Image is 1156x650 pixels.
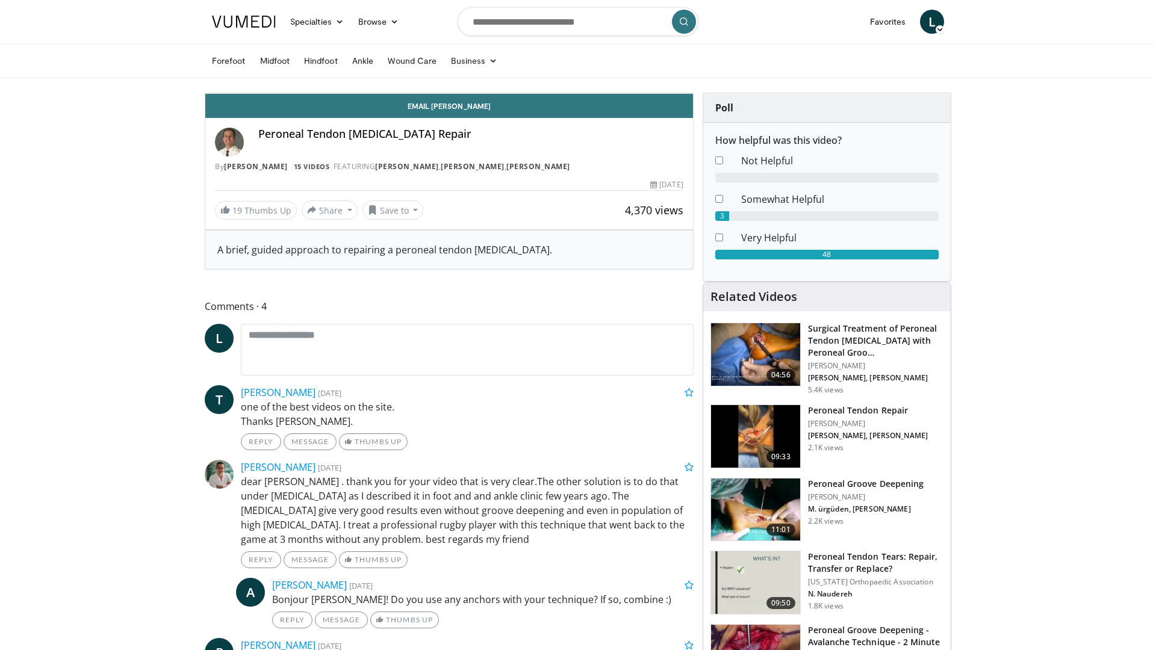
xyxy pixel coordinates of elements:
p: [PERSON_NAME] [808,361,943,371]
a: [PERSON_NAME] [441,161,505,172]
a: L [920,10,944,34]
p: [US_STATE] Orthopaedic Association [808,577,943,587]
a: Thumbs Up [339,551,407,568]
a: Browse [351,10,406,34]
a: [PERSON_NAME] [224,161,288,172]
button: Save to [362,200,424,220]
a: Midfoot [253,49,297,73]
span: 11:01 [766,524,795,536]
small: [DATE] [349,580,373,591]
a: 09:33 Peroneal Tendon Repair [PERSON_NAME] [PERSON_NAME], [PERSON_NAME] 2.1K views [710,404,943,468]
img: cbb5bafa-f017-440c-aa06-cc1402690ebb.150x105_q85_crop-smart_upscale.jpg [711,478,800,541]
a: Message [315,611,368,628]
strong: Poll [715,101,733,114]
p: 1.8K views [808,601,844,611]
a: Reply [272,611,312,628]
dd: Very Helpful [732,231,948,245]
h3: Peroneal Tendon Tears: Repair, Transfer or Replace? [808,551,943,575]
a: 11:01 Peroneal Groove Deepening [PERSON_NAME] M. ürgüden, [PERSON_NAME] 2.2K views [710,478,943,542]
p: [PERSON_NAME] [808,492,924,502]
span: 09:50 [766,597,795,609]
p: [PERSON_NAME] [808,419,928,429]
a: Reply [241,433,281,450]
p: 5.4K views [808,385,844,395]
a: Message [284,551,337,568]
a: [PERSON_NAME] [272,578,347,592]
a: 15 Videos [290,161,334,172]
p: one of the best videos on the site. Thanks [PERSON_NAME]. [241,400,694,429]
a: T [205,385,234,414]
a: Reply [241,551,281,568]
h3: Peroneal Tendon Repair [808,404,928,416]
p: Bonjour [PERSON_NAME]! Do you use any anchors with your technique? If so, combine :) [272,592,694,607]
button: Share [302,200,358,220]
p: [PERSON_NAME], [PERSON_NAME] [808,373,943,383]
p: 2.2K views [808,516,844,526]
div: [DATE] [650,179,683,190]
div: 3 [715,211,729,221]
a: 04:56 Surgical Treatment of Peroneal Tendon [MEDICAL_DATA] with Peroneal Groo… [PERSON_NAME] [PER... [710,323,943,395]
h6: How helpful was this video? [715,135,939,146]
dd: Not Helpful [732,153,948,168]
a: Email [PERSON_NAME] [205,94,693,118]
span: Comments 4 [205,299,694,314]
span: 19 [232,205,242,216]
img: Avatar [205,460,234,489]
p: M. ürgüden, [PERSON_NAME] [808,504,924,514]
a: Specialties [283,10,351,34]
div: 48 [715,250,939,259]
a: Hindfoot [297,49,345,73]
a: Wound Care [381,49,444,73]
a: Thumbs Up [370,611,438,628]
a: 09:50 Peroneal Tendon Tears: Repair, Transfer or Replace? [US_STATE] Orthopaedic Association N. N... [710,551,943,614]
a: Message [284,433,337,450]
p: dear [PERSON_NAME] . thank you for your video that is very clear.The other solution is to do that... [241,474,694,546]
a: [PERSON_NAME] [241,460,315,474]
div: A brief, guided approach to repairing a peroneal tendon [MEDICAL_DATA]. [217,243,681,257]
p: N. Naudereh [808,589,943,599]
a: Forefoot [205,49,253,73]
p: [PERSON_NAME], [PERSON_NAME] [808,431,928,441]
a: Thumbs Up [339,433,407,450]
a: Favorites [863,10,913,34]
a: Business [444,49,505,73]
small: [DATE] [318,388,341,398]
a: L [205,324,234,353]
div: By FEATURING , , [215,161,683,172]
h4: Related Videos [710,289,797,304]
small: [DATE] [318,462,341,473]
dd: Somewhat Helpful [732,192,948,206]
video-js: Video Player [205,93,693,94]
a: [PERSON_NAME] [375,161,439,172]
a: Ankle [345,49,381,73]
input: Search topics, interventions [458,7,698,36]
h3: Peroneal Groove Deepening [808,478,924,490]
img: 91c3c73b-f8c9-4b22-b6b8-a72fe88fdbb0.150x105_q85_crop-smart_upscale.jpg [711,551,800,614]
img: 5c15467d-6317-4a85-a24b-5d2f5a48eaa2.150x105_q85_crop-smart_upscale.jpg [711,405,800,468]
h4: Peroneal Tendon [MEDICAL_DATA] Repair [258,128,683,141]
img: 743ab983-3bc5-4383-92c7-d81dd13cb6d3.150x105_q85_crop-smart_upscale.jpg [711,323,800,386]
a: [PERSON_NAME] [241,386,315,399]
span: 04:56 [766,369,795,381]
a: [PERSON_NAME] [506,161,570,172]
p: 2.1K views [808,443,844,453]
a: A [236,578,265,607]
h3: Surgical Treatment of Peroneal Tendon [MEDICAL_DATA] with Peroneal Groo… [808,323,943,359]
a: 19 Thumbs Up [215,201,297,220]
span: 4,370 views [625,203,683,217]
span: 09:33 [766,451,795,463]
img: VuMedi Logo [212,16,276,28]
img: Avatar [215,128,244,156]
